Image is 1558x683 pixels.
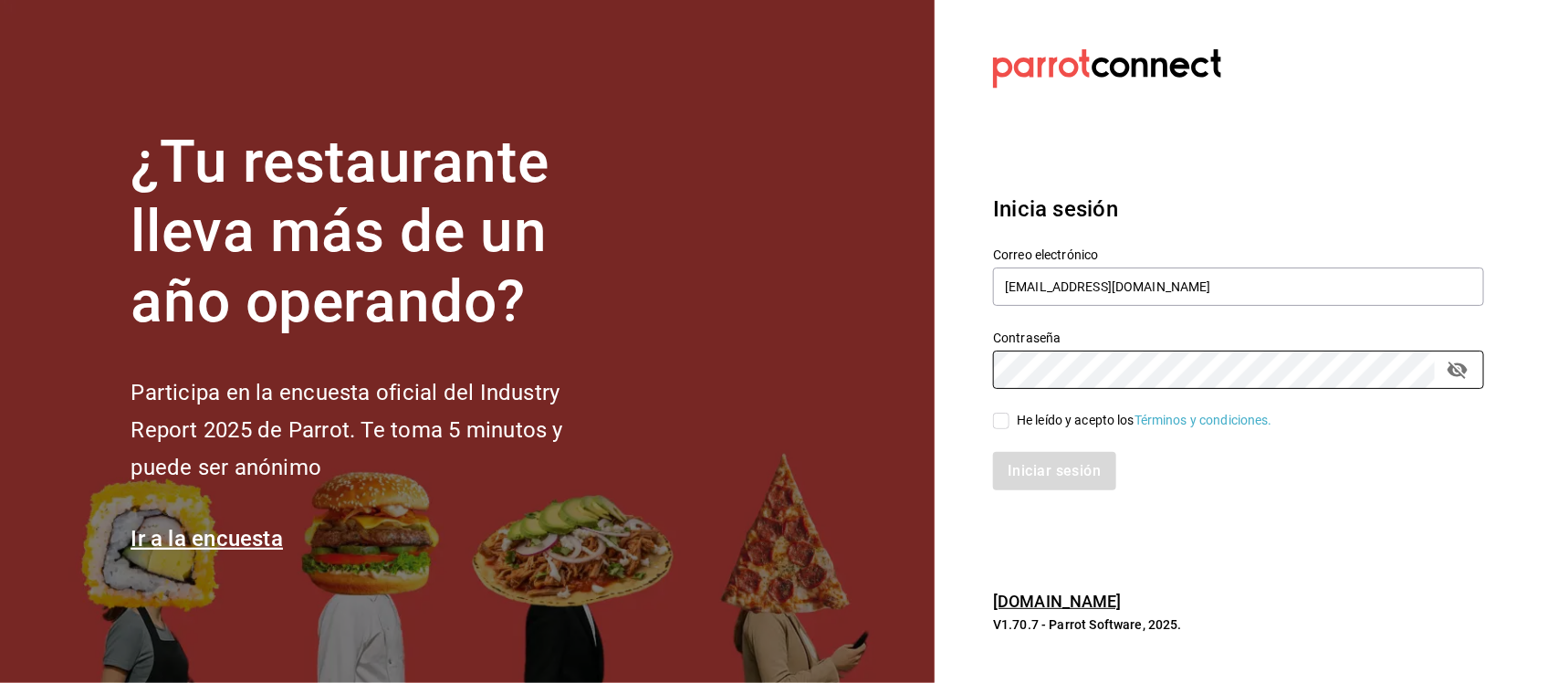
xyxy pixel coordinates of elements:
button: passwordField [1442,354,1473,385]
a: [DOMAIN_NAME] [993,592,1122,611]
label: Correo electrónico [993,248,1484,261]
p: V1.70.7 - Parrot Software, 2025. [993,615,1484,634]
a: Ir a la encuesta [131,526,283,552]
h2: Participa en la encuesta oficial del Industry Report 2025 de Parrot. Te toma 5 minutos y puede se... [131,374,623,486]
div: He leído y acepto los [1017,411,1272,430]
h1: ¿Tu restaurante lleva más de un año operando? [131,128,623,338]
a: Términos y condiciones. [1135,413,1272,427]
input: Ingresa tu correo electrónico [993,268,1484,306]
label: Contraseña [993,331,1484,344]
h3: Inicia sesión [993,193,1484,226]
